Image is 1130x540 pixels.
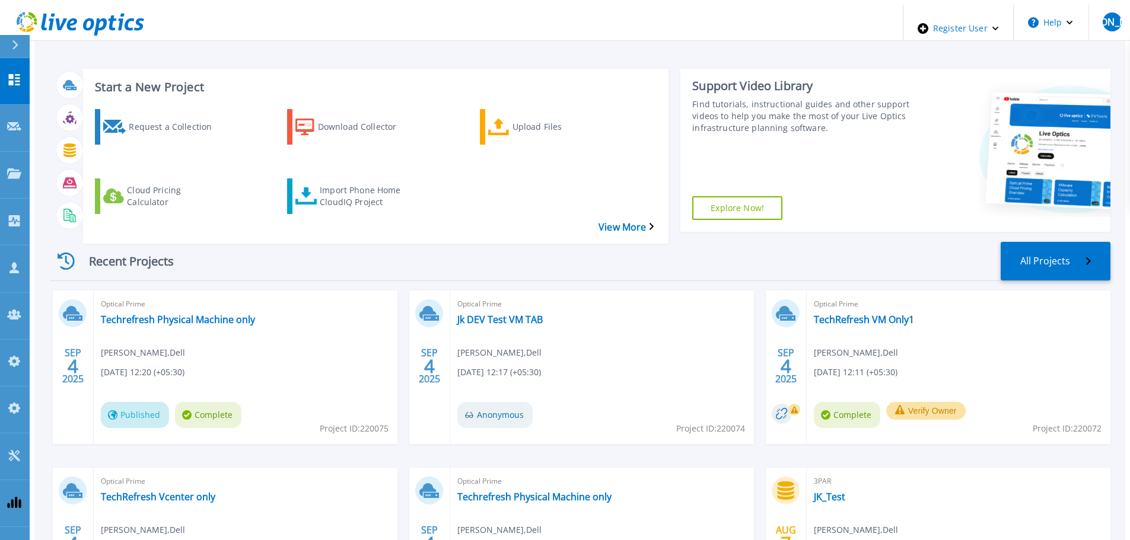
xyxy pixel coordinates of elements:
a: Explore Now! [692,196,782,220]
a: All Projects [1001,242,1110,280]
div: Download Collector [318,112,413,142]
span: 3PAR [814,475,1103,488]
div: Cloud Pricing Calculator [127,181,222,211]
div: Request a Collection [129,112,224,142]
a: Techrefresh Physical Machine only [457,491,612,503]
span: [DATE] 12:17 (+05:30) [457,366,541,379]
span: [PERSON_NAME] , Dell [457,523,542,536]
span: [PERSON_NAME] , Dell [814,523,898,536]
span: [PERSON_NAME] , Dell [457,346,542,359]
div: SEP 2025 [62,344,84,388]
a: View More [599,222,654,233]
a: Cloud Pricing Calculator [95,178,238,214]
div: Recent Projects [50,247,193,276]
a: TechRefresh VM Only1 [814,314,914,325]
span: 4 [424,361,435,371]
span: Published [101,402,169,428]
span: Anonymous [457,402,533,428]
span: Project ID: 220074 [676,422,745,435]
span: Optical Prime [101,298,390,311]
div: Import Phone Home CloudIQ Project [320,181,415,211]
span: 4 [68,361,78,371]
span: [DATE] 12:11 (+05:30) [814,366,897,379]
span: [DATE] 12:20 (+05:30) [101,366,184,379]
span: Optical Prime [457,298,747,311]
a: Upload Files [480,109,623,145]
a: TechRefresh Vcenter only [101,491,215,503]
a: Download Collector [287,109,431,145]
span: Complete [814,402,880,428]
span: [PERSON_NAME] , Dell [101,523,185,536]
div: Register User [903,5,1013,52]
button: Verify Owner [886,402,966,420]
h3: Start a New Project [95,81,653,94]
button: Help [1014,5,1088,40]
a: JK_Test [814,491,845,503]
span: Complete [175,402,241,428]
span: Project ID: 220075 [320,422,389,435]
div: Support Video Library [692,78,911,94]
span: Optical Prime [814,298,1103,311]
a: Request a Collection [95,109,238,145]
div: SEP 2025 [418,344,441,388]
div: Upload Files [513,112,607,142]
div: SEP 2025 [775,344,797,388]
span: 4 [781,361,791,371]
a: Jk DEV Test VM TAB [457,314,543,325]
span: [PERSON_NAME] , Dell [101,346,185,359]
span: Optical Prime [457,475,747,488]
a: Techrefresh Physical Machine only [101,314,255,325]
div: Find tutorials, instructional guides and other support videos to help you make the most of your L... [692,98,911,134]
span: [PERSON_NAME] , Dell [814,346,898,359]
span: Optical Prime [101,475,390,488]
span: Project ID: 220072 [1033,422,1102,435]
